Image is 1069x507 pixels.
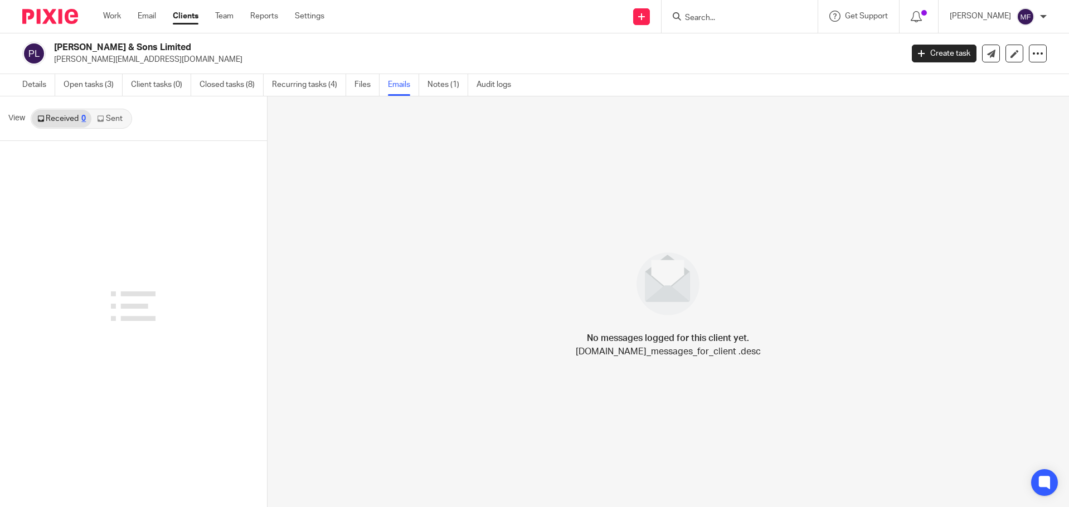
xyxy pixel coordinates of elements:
[54,42,727,53] h2: [PERSON_NAME] & Sons Limited
[103,11,121,22] a: Work
[64,74,123,96] a: Open tasks (3)
[295,11,324,22] a: Settings
[32,110,91,128] a: Received0
[576,345,761,358] p: [DOMAIN_NAME]_messages_for_client .desc
[388,74,419,96] a: Emails
[22,74,55,96] a: Details
[1017,8,1034,26] img: svg%3E
[477,74,519,96] a: Audit logs
[22,42,46,65] img: svg%3E
[200,74,264,96] a: Closed tasks (8)
[354,74,380,96] a: Files
[427,74,468,96] a: Notes (1)
[629,245,707,323] img: image
[250,11,278,22] a: Reports
[684,13,784,23] input: Search
[215,11,234,22] a: Team
[138,11,156,22] a: Email
[54,54,895,65] p: [PERSON_NAME][EMAIL_ADDRESS][DOMAIN_NAME]
[912,45,976,62] a: Create task
[272,74,346,96] a: Recurring tasks (4)
[22,9,78,24] img: Pixie
[131,74,191,96] a: Client tasks (0)
[81,115,86,123] div: 0
[950,11,1011,22] p: [PERSON_NAME]
[8,113,25,124] span: View
[587,331,749,345] h4: No messages logged for this client yet.
[173,11,198,22] a: Clients
[845,12,888,20] span: Get Support
[91,110,130,128] a: Sent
